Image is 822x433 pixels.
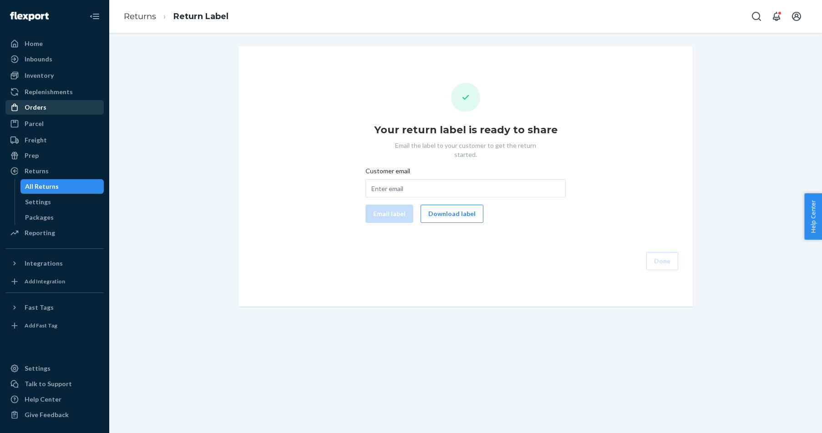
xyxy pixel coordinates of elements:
a: Prep [5,148,104,163]
button: Download label [421,205,483,223]
a: Returns [124,11,156,21]
div: Inbounds [25,55,52,64]
button: Talk to Support [5,377,104,391]
div: Freight [25,136,47,145]
button: Give Feedback [5,408,104,422]
div: Parcel [25,119,44,128]
h1: Your return label is ready to share [374,123,558,137]
div: Reporting [25,228,55,237]
div: Prep [25,151,39,160]
div: Give Feedback [25,410,69,419]
div: Add Integration [25,277,65,285]
a: Settings [5,361,104,376]
button: Help Center [804,193,822,240]
div: Home [25,39,43,48]
button: Fast Tags [5,300,104,315]
ol: breadcrumbs [117,3,236,30]
a: Inbounds [5,52,104,66]
div: Fast Tags [25,303,54,312]
a: Add Integration [5,274,104,289]
a: Home [5,36,104,51]
div: Settings [25,197,51,206]
a: Replenishments [5,85,104,99]
div: Replenishments [25,87,73,96]
a: Settings [20,195,104,209]
div: Packages [25,213,54,222]
span: Customer email [365,166,410,179]
input: Customer email [365,179,566,197]
a: Inventory [5,68,104,83]
a: Add Fast Tag [5,318,104,333]
a: Packages [20,210,104,225]
div: Help Center [25,395,61,404]
a: Help Center [5,392,104,407]
div: Returns [25,166,49,176]
button: Open notifications [767,7,786,25]
button: Email label [365,205,413,223]
a: Freight [5,133,104,147]
a: All Returns [20,179,104,194]
button: Integrations [5,256,104,271]
div: Inventory [25,71,54,80]
span: Support [18,6,51,15]
img: Flexport logo [10,12,49,21]
button: Done [646,252,678,270]
div: Orders [25,103,46,112]
div: All Returns [25,182,59,191]
button: Open account menu [787,7,806,25]
button: Close Navigation [86,7,104,25]
a: Returns [5,164,104,178]
div: Integrations [25,259,63,268]
a: Parcel [5,116,104,131]
p: Email the label to your customer to get the return started. [386,141,545,159]
button: Open Search Box [747,7,766,25]
div: Settings [25,364,51,373]
div: Talk to Support [25,379,72,388]
div: Add Fast Tag [25,322,57,329]
a: Return Label [173,11,228,21]
a: Orders [5,100,104,115]
a: Reporting [5,226,104,240]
